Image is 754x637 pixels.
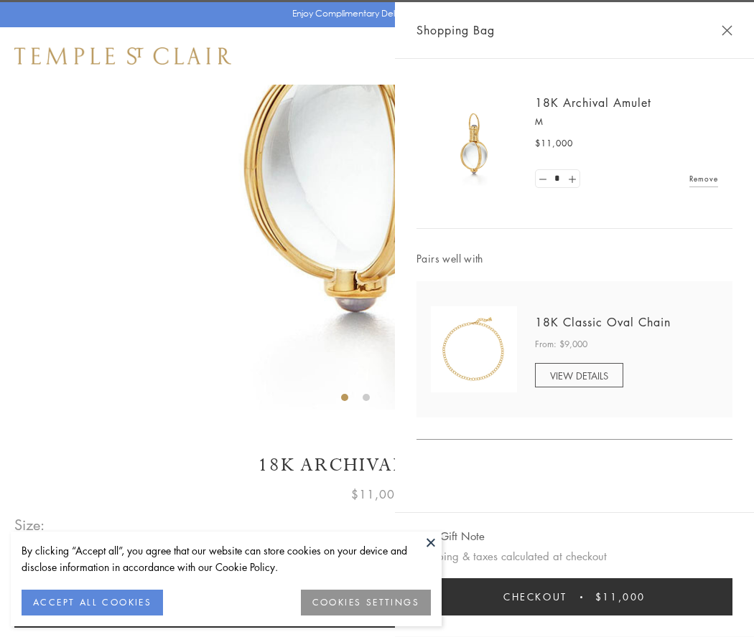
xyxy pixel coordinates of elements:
[536,170,550,188] a: Set quantity to 0
[14,47,231,65] img: Temple St. Clair
[535,136,573,151] span: $11,000
[351,485,403,504] span: $11,000
[564,170,579,188] a: Set quantity to 2
[722,25,732,36] button: Close Shopping Bag
[595,589,646,605] span: $11,000
[301,590,431,615] button: COOKIES SETTINGS
[416,547,732,565] p: Shipping & taxes calculated at checkout
[416,21,495,39] span: Shopping Bag
[431,306,517,392] img: N88865-OV18
[535,115,718,129] p: M
[535,95,651,110] a: 18K Archival Amulet
[431,100,517,187] img: 18K Archival Amulet
[416,250,732,267] span: Pairs well with
[550,369,608,382] span: VIEW DETAILS
[22,542,431,575] div: By clicking “Accept all”, you agree that our website can store cookies on your device and disclos...
[14,453,740,478] h1: 18K Archival Amulet
[503,589,567,605] span: Checkout
[416,527,485,545] button: Add Gift Note
[292,6,455,21] p: Enjoy Complimentary Delivery & Returns
[416,578,732,615] button: Checkout $11,000
[14,513,46,537] span: Size:
[535,363,623,387] a: VIEW DETAILS
[22,590,163,615] button: ACCEPT ALL COOKIES
[535,337,587,351] span: From: $9,000
[535,314,671,330] a: 18K Classic Oval Chain
[689,171,718,187] a: Remove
